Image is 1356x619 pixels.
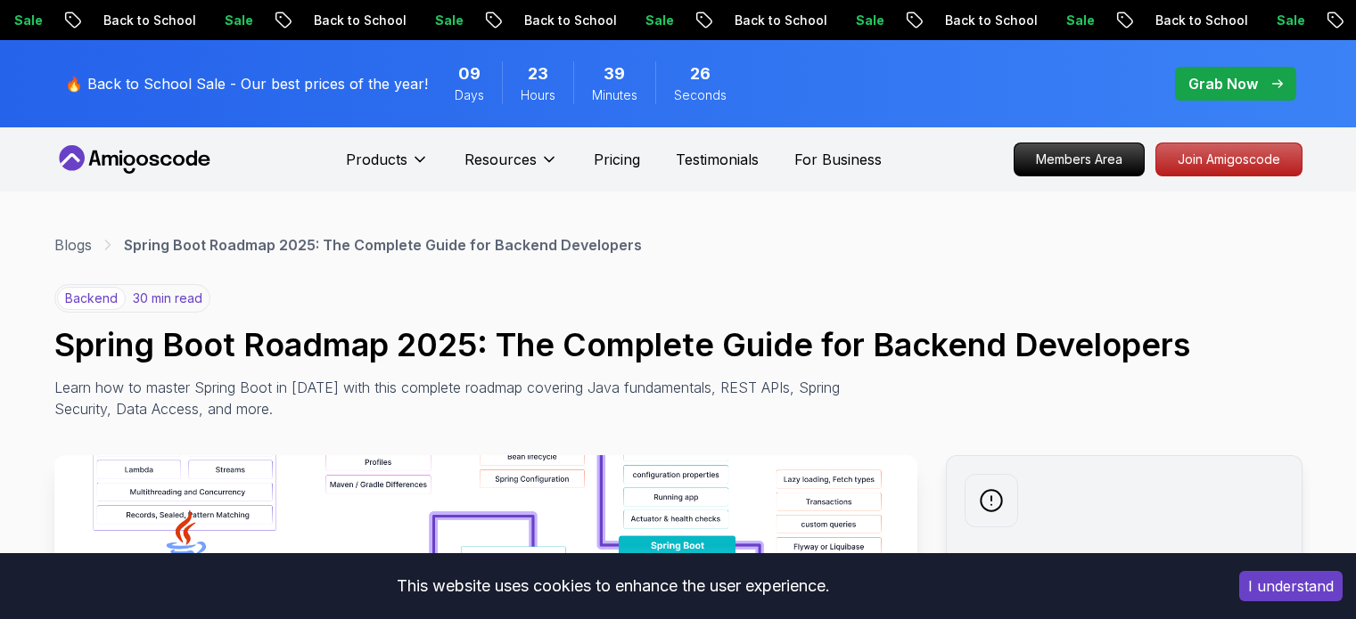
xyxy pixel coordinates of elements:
p: Sale [415,12,473,29]
h2: Weekly newsletter [965,549,1284,574]
div: This website uses cookies to enhance the user experience. [13,566,1212,606]
a: Members Area [1014,143,1145,176]
p: 30 min read [133,289,202,307]
p: Sale [205,12,262,29]
p: Resources [464,149,537,170]
a: Blogs [54,234,92,256]
p: Join Amigoscode [1156,143,1302,175]
p: 🔥 Back to School Sale - Our best prices of the year! [65,73,428,94]
p: Back to School [505,12,626,29]
p: Spring Boot Roadmap 2025: The Complete Guide for Backend Developers [124,234,642,256]
span: Minutes [592,86,637,104]
p: Products [346,149,407,170]
span: Days [455,86,484,104]
p: Sale [1257,12,1314,29]
p: Sale [1047,12,1104,29]
p: Sale [626,12,683,29]
span: Seconds [674,86,727,104]
span: 39 Minutes [604,61,625,86]
button: Products [346,149,429,184]
a: For Business [794,149,882,170]
p: Learn how to master Spring Boot in [DATE] with this complete roadmap covering Java fundamentals, ... [54,377,853,419]
p: Back to School [715,12,836,29]
p: Back to School [294,12,415,29]
p: Back to School [84,12,205,29]
p: Sale [836,12,893,29]
button: Accept cookies [1239,571,1343,601]
p: Grab Now [1188,73,1258,94]
a: Testimonials [676,149,759,170]
button: Resources [464,149,558,184]
h1: Spring Boot Roadmap 2025: The Complete Guide for Backend Developers [54,327,1303,362]
p: Members Area [1015,143,1144,175]
span: 9 Days [458,61,481,86]
p: Back to School [1136,12,1257,29]
span: Hours [521,86,555,104]
a: Join Amigoscode [1155,143,1303,176]
p: backend [57,287,126,310]
span: 23 Hours [528,61,548,86]
span: 26 Seconds [690,61,711,86]
p: Back to School [925,12,1047,29]
a: Pricing [594,149,640,170]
